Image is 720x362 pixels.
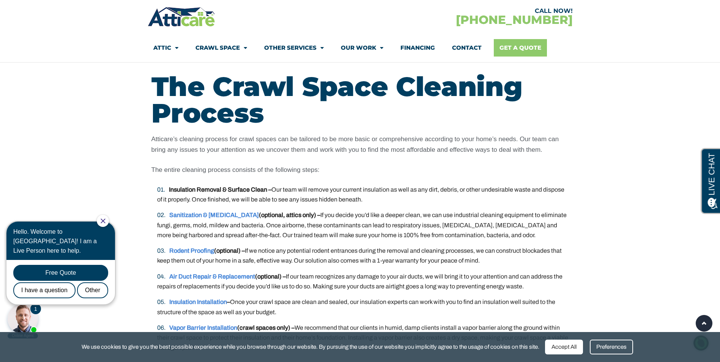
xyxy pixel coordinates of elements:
[169,247,245,254] strong: (optional) –
[4,214,125,339] iframe: Chat Invitation
[82,342,539,352] span: We use cookies to give you the best possible experience while you browse through our website. By ...
[360,8,573,14] div: CALL NOW!
[169,273,255,280] a: Air Duct Repair & Replacement
[169,324,237,331] a: Vapor Barrier Installation
[195,39,247,57] a: Crawl Space
[151,134,569,155] p: Atticare’s cleaning process for crawl spaces can be tailored to be more basic or comprehensive ac...
[169,324,295,331] strong: (crawl spaces only) –
[157,210,569,240] li: If you decide you’d like a deeper clean, we can use industrial cleaning equipment to eliminate fu...
[169,247,214,254] a: Rodent Proofing
[157,246,569,266] li: If we notice any potential rodent entrances during the removal and cleaning processes, we can con...
[590,340,633,354] div: Preferences
[341,39,383,57] a: Our Work
[157,185,569,205] li: Our team will remove your current insulation as well as any dirt, debris, or other undesirable wa...
[157,323,569,353] li: We recommend that our clients in humid, damp clients install a vapor barrier along the ground wit...
[19,6,61,16] span: Opens a chat window
[169,299,227,305] a: Insulation Installation
[157,297,569,317] li: Once your crawl space are clean and sealed, our insulation experts can work with you to find an i...
[169,273,286,280] strong: (optional) –
[151,165,569,175] p: The entire cleaning process consists of the following steps:
[169,186,271,193] strong: Insulation Removal & Surface Clean –
[151,73,569,126] h2: The Crawl Space Cleaning Process
[169,212,259,218] a: Sanitization & [MEDICAL_DATA]
[169,212,320,218] strong: (optional, attics only) –
[452,39,482,57] a: Contact
[494,39,547,57] a: Get A Quote
[153,39,178,57] a: Attic
[545,340,583,354] div: Accept All
[264,39,324,57] a: Other Services
[153,39,567,57] nav: Menu
[157,272,569,292] li: If our team recognizes any damage to your air ducts, we will bring it to your attention and can a...
[169,299,230,305] strong: –
[400,39,435,57] a: Financing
